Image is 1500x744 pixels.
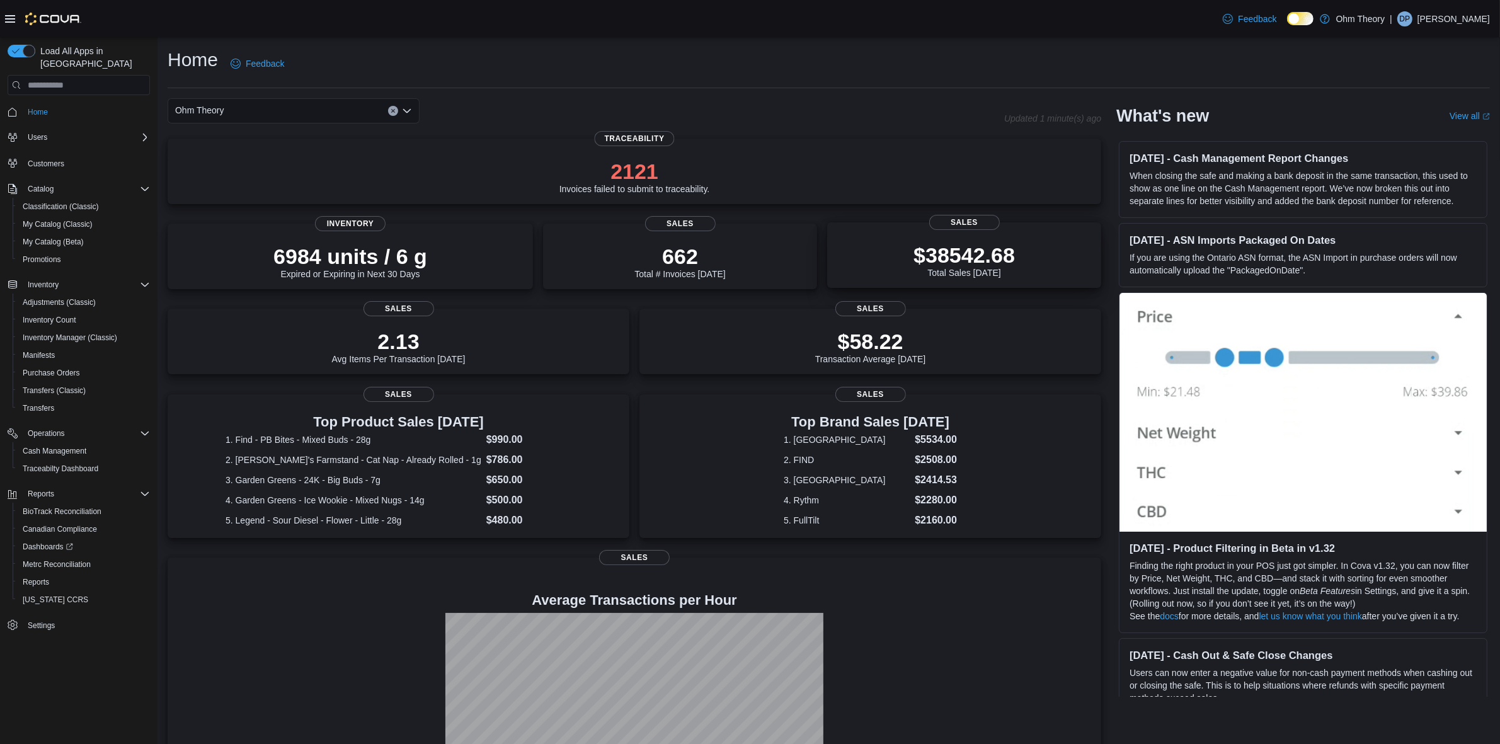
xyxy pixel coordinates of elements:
span: Dark Mode [1287,25,1288,26]
h3: Top Product Sales [DATE] [226,415,571,430]
button: Customers [3,154,155,172]
div: Transaction Average [DATE] [815,329,926,364]
span: Classification (Classic) [23,202,99,212]
button: Home [3,103,155,121]
span: Inventory [28,280,59,290]
h1: Home [168,47,218,72]
p: | [1390,11,1392,26]
button: Catalog [23,181,59,197]
span: Ohm Theory [175,103,224,118]
button: Reports [23,486,59,501]
a: Manifests [18,348,60,363]
button: Settings [3,616,155,634]
p: Updated 1 minute(s) ago [1004,113,1101,123]
span: Operations [23,426,150,441]
span: Home [23,104,150,120]
a: Transfers (Classic) [18,383,91,398]
dd: $2414.53 [915,472,957,488]
a: My Catalog (Classic) [18,217,98,232]
a: Feedback [1218,6,1281,31]
span: Metrc Reconciliation [18,557,150,572]
button: Promotions [13,251,155,268]
dd: $650.00 [486,472,571,488]
dt: 4. Garden Greens - Ice Wookie - Mixed Nugs - 14g [226,494,481,506]
dt: 2. [PERSON_NAME]'s Farmstand - Cat Nap - Already Rolled - 1g [226,454,481,466]
span: Sales [929,215,1000,230]
h4: Average Transactions per Hour [178,593,1091,608]
span: Sales [835,301,906,316]
button: Classification (Classic) [13,198,155,215]
a: Inventory Count [18,312,81,328]
span: Adjustments (Classic) [23,297,96,307]
span: My Catalog (Beta) [23,237,84,247]
span: Manifests [23,350,55,360]
dd: $5534.00 [915,432,957,447]
span: Customers [23,155,150,171]
a: Inventory Manager (Classic) [18,330,122,345]
p: 2.13 [332,329,466,354]
span: Sales [599,550,670,565]
button: Manifests [13,346,155,364]
input: Dark Mode [1287,12,1314,25]
a: Settings [23,618,60,633]
span: My Catalog (Beta) [18,234,150,249]
span: Sales [835,387,906,402]
span: Settings [23,617,150,633]
dd: $2508.00 [915,452,957,467]
a: My Catalog (Beta) [18,234,89,249]
span: Reports [23,486,150,501]
button: Inventory [3,276,155,294]
span: Dashboards [18,539,150,554]
button: My Catalog (Beta) [13,233,155,251]
span: Promotions [23,255,61,265]
button: Operations [3,425,155,442]
dt: 2. FIND [784,454,910,466]
button: Cash Management [13,442,155,460]
a: [US_STATE] CCRS [18,592,93,607]
span: My Catalog (Classic) [23,219,93,229]
a: Cash Management [18,444,91,459]
span: Users [23,130,150,145]
span: Inventory Count [18,312,150,328]
span: Transfers [23,403,54,413]
button: Users [23,130,52,145]
h3: [DATE] - Product Filtering in Beta in v1.32 [1130,542,1477,554]
p: Finding the right product in your POS just got simpler. In Cova v1.32, you can now filter by Pric... [1130,559,1477,610]
a: BioTrack Reconciliation [18,504,106,519]
span: BioTrack Reconciliation [18,504,150,519]
span: Transfers (Classic) [23,386,86,396]
a: Canadian Compliance [18,522,102,537]
a: Purchase Orders [18,365,85,381]
dd: $2280.00 [915,493,957,508]
a: Transfers [18,401,59,416]
span: Canadian Compliance [18,522,150,537]
span: Sales [364,301,434,316]
button: Clear input [388,106,398,116]
dd: $990.00 [486,432,571,447]
button: Operations [23,426,70,441]
button: Transfers [13,399,155,417]
dt: 4. Rythm [784,494,910,506]
p: If you are using the Ontario ASN format, the ASN Import in purchase orders will now automatically... [1130,251,1477,277]
p: 6984 units / 6 g [273,244,427,269]
button: My Catalog (Classic) [13,215,155,233]
a: Dashboards [18,539,78,554]
button: Traceabilty Dashboard [13,460,155,478]
p: $58.22 [815,329,926,354]
a: Dashboards [13,538,155,556]
a: Home [23,105,53,120]
dt: 1. Find - PB Bites - Mixed Buds - 28g [226,433,481,446]
h3: [DATE] - ASN Imports Packaged On Dates [1130,234,1477,246]
span: [US_STATE] CCRS [23,595,88,605]
div: Total Sales [DATE] [913,243,1015,278]
svg: External link [1482,113,1490,120]
p: When closing the safe and making a bank deposit in the same transaction, this used to show as one... [1130,169,1477,207]
em: Beta Features [1300,586,1355,596]
span: BioTrack Reconciliation [23,506,101,517]
button: Reports [13,573,155,591]
div: Total # Invoices [DATE] [634,244,725,279]
dd: $480.00 [486,513,571,528]
button: Adjustments (Classic) [13,294,155,311]
span: Transfers (Classic) [18,383,150,398]
p: $38542.68 [913,243,1015,268]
